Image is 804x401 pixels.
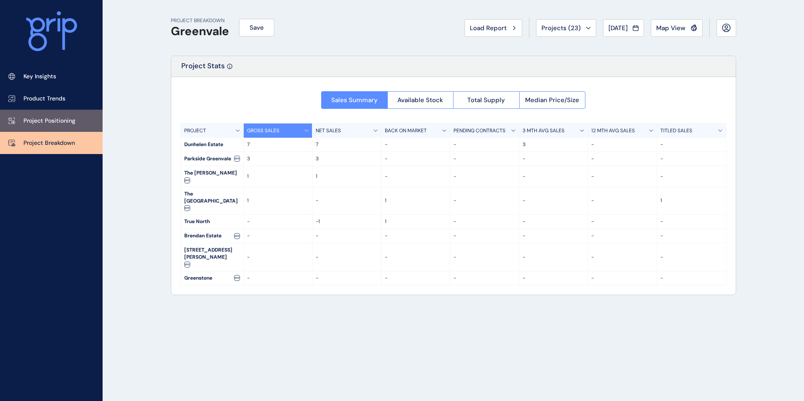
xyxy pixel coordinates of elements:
span: Map View [656,24,685,32]
p: - [385,254,447,261]
div: Brendan Estate [181,229,243,243]
button: Sales Summary [321,91,387,109]
p: 7 [247,141,309,148]
p: - [523,254,585,261]
div: The [PERSON_NAME] [181,166,243,187]
p: - [316,232,378,239]
button: Projects (23) [536,19,596,37]
p: - [385,275,447,282]
p: - [385,155,447,162]
p: - [316,275,378,282]
p: - [591,254,653,261]
p: - [316,254,378,261]
p: NET SALES [316,127,341,134]
p: Project Breakdown [23,139,75,147]
span: Save [250,23,264,32]
span: Median Price/Size [525,96,579,104]
p: - [660,218,723,225]
p: - [454,155,515,162]
p: - [660,275,723,282]
div: True North [181,215,243,229]
p: PROJECT [184,127,206,134]
p: Key Insights [23,72,56,81]
p: - [316,197,378,204]
p: - [454,173,515,180]
p: - [454,218,515,225]
p: 3 [247,155,309,162]
p: - [247,232,309,239]
p: - [523,197,585,204]
p: - [660,155,723,162]
span: [DATE] [608,24,628,32]
p: - [660,173,723,180]
p: - [385,173,447,180]
button: Save [239,19,274,36]
span: Total Supply [467,96,505,104]
span: Load Report [470,24,507,32]
p: - [660,232,723,239]
p: - [247,275,309,282]
p: 3 [316,155,378,162]
p: BACK ON MARKET [385,127,427,134]
p: 1 [660,197,723,204]
p: 1 [247,173,309,180]
p: GROSS SALES [247,127,279,134]
p: -1 [316,218,378,225]
p: 3 [523,141,585,148]
button: [DATE] [603,19,644,37]
p: - [247,254,309,261]
p: - [523,218,585,225]
p: - [454,254,515,261]
p: - [591,218,653,225]
p: - [454,141,515,148]
button: Available Stock [387,91,454,109]
p: - [454,197,515,204]
button: Median Price/Size [519,91,586,109]
div: Dunhelen Estate [181,138,243,152]
p: - [385,141,447,148]
p: 1 [385,197,447,204]
h1: Greenvale [171,24,229,39]
p: - [385,232,447,239]
button: Total Supply [453,91,519,109]
p: - [591,141,653,148]
p: - [591,155,653,162]
div: [STREET_ADDRESS][PERSON_NAME] [181,243,243,271]
p: Project Positioning [23,117,75,125]
p: 3 MTH AVG SALES [523,127,564,134]
p: 12 MTH AVG SALES [591,127,635,134]
span: Available Stock [397,96,443,104]
p: Project Stats [181,61,225,77]
div: Greenstone [181,271,243,285]
p: PENDING CONTRACTS [454,127,505,134]
p: TITLED SALES [660,127,692,134]
span: Sales Summary [331,96,378,104]
p: 1 [385,218,447,225]
p: 7 [316,141,378,148]
p: PROJECT BREAKDOWN [171,17,229,24]
p: - [247,218,309,225]
button: Load Report [464,19,522,37]
div: Parkside Greenvale [181,152,243,166]
p: - [523,232,585,239]
button: Map View [651,19,703,37]
p: - [660,141,723,148]
p: 1 [316,173,378,180]
p: Product Trends [23,95,65,103]
p: - [591,275,653,282]
p: - [523,275,585,282]
p: - [454,275,515,282]
p: - [523,173,585,180]
p: 1 [247,197,309,204]
p: - [454,232,515,239]
p: - [660,254,723,261]
div: The [GEOGRAPHIC_DATA] [181,187,243,215]
p: - [591,232,653,239]
p: - [591,173,653,180]
span: Projects ( 23 ) [541,24,581,32]
p: - [591,197,653,204]
p: - [523,155,585,162]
